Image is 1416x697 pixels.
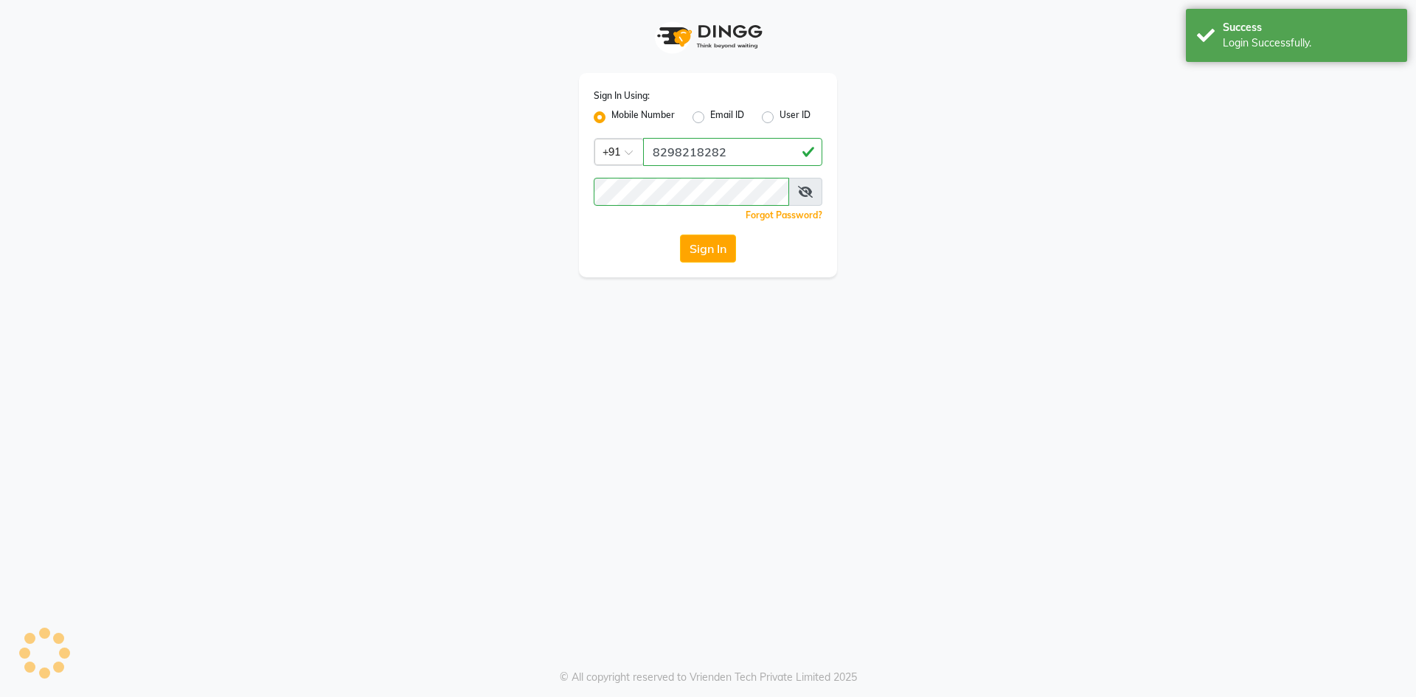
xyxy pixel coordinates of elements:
a: Forgot Password? [746,209,822,221]
label: User ID [780,108,811,126]
label: Sign In Using: [594,89,650,103]
button: Sign In [680,235,736,263]
img: logo1.svg [649,15,767,58]
label: Mobile Number [611,108,675,126]
input: Username [594,178,789,206]
div: Success [1223,20,1396,35]
label: Email ID [710,108,744,126]
input: Username [643,138,822,166]
div: Login Successfully. [1223,35,1396,51]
